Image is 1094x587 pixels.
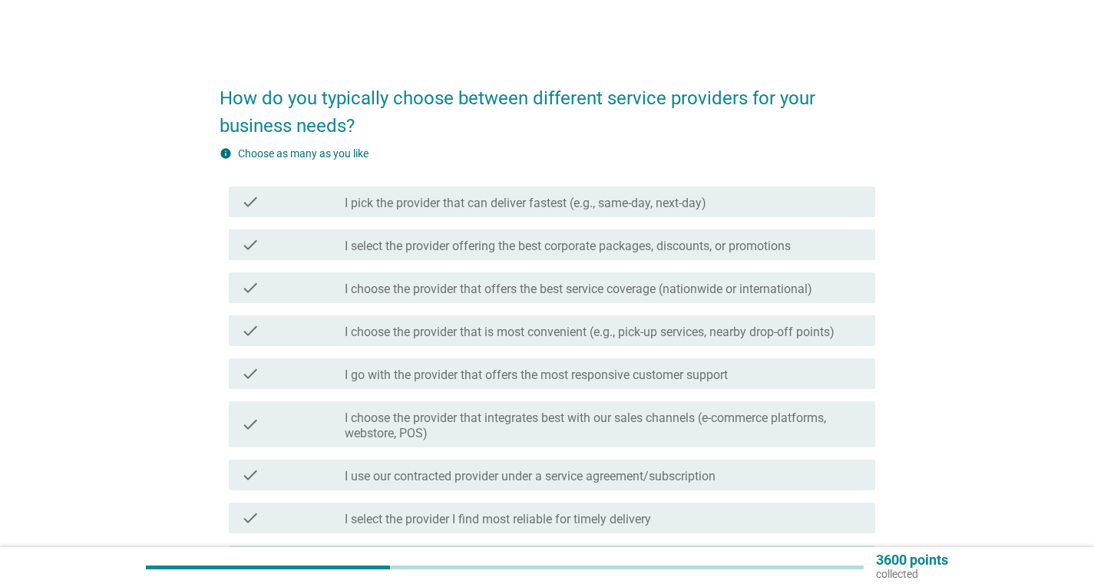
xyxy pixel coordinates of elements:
[241,407,259,441] i: check
[876,553,948,567] p: 3600 points
[345,325,835,340] label: I choose the provider that is most convenient (e.g., pick-up services, nearby drop-off points)
[241,509,259,527] i: check
[241,364,259,383] i: check
[345,469,716,484] label: I use our contracted provider under a service agreement/subscription
[345,239,791,254] label: I select the provider offering the best corporate packages, discounts, or promotions
[241,279,259,297] i: check
[238,147,369,160] label: Choose as many as you like
[241,466,259,484] i: check
[345,411,863,441] label: I choose the provider that integrates best with our sales channels (e-commerce platforms, webstor...
[241,322,259,340] i: check
[876,567,948,581] p: collected
[345,196,706,211] label: I pick the provider that can deliver fastest (e.g., same-day, next-day)
[345,282,812,297] label: I choose the provider that offers the best service coverage (nationwide or international)
[345,368,728,383] label: I go with the provider that offers the most responsive customer support
[241,193,259,211] i: check
[345,512,651,527] label: I select the provider I find most reliable for timely delivery
[241,236,259,254] i: check
[220,147,232,160] i: info
[220,69,875,140] h2: How do you typically choose between different service providers for your business needs?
